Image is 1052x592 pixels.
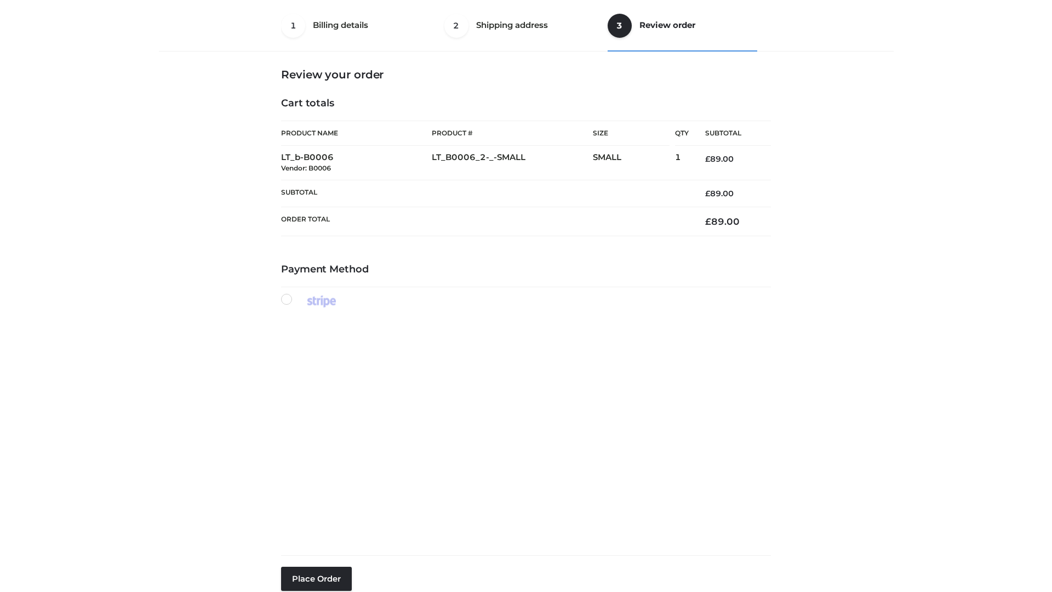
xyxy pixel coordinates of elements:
button: Place order [281,567,352,591]
th: Subtotal [689,121,771,146]
th: Qty [675,121,689,146]
h3: Review your order [281,68,771,81]
td: LT_b-B0006 [281,146,432,180]
td: LT_B0006_2-_-SMALL [432,146,593,180]
td: SMALL [593,146,675,180]
bdi: 89.00 [705,216,740,227]
span: £ [705,189,710,198]
span: £ [705,216,711,227]
bdi: 89.00 [705,154,734,164]
th: Product Name [281,121,432,146]
td: 1 [675,146,689,180]
h4: Cart totals [281,98,771,110]
iframe: Secure payment input frame [279,305,769,547]
th: Product # [432,121,593,146]
th: Subtotal [281,180,689,207]
th: Order Total [281,207,689,236]
th: Size [593,121,670,146]
small: Vendor: B0006 [281,164,331,172]
h4: Payment Method [281,264,771,276]
bdi: 89.00 [705,189,734,198]
span: £ [705,154,710,164]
